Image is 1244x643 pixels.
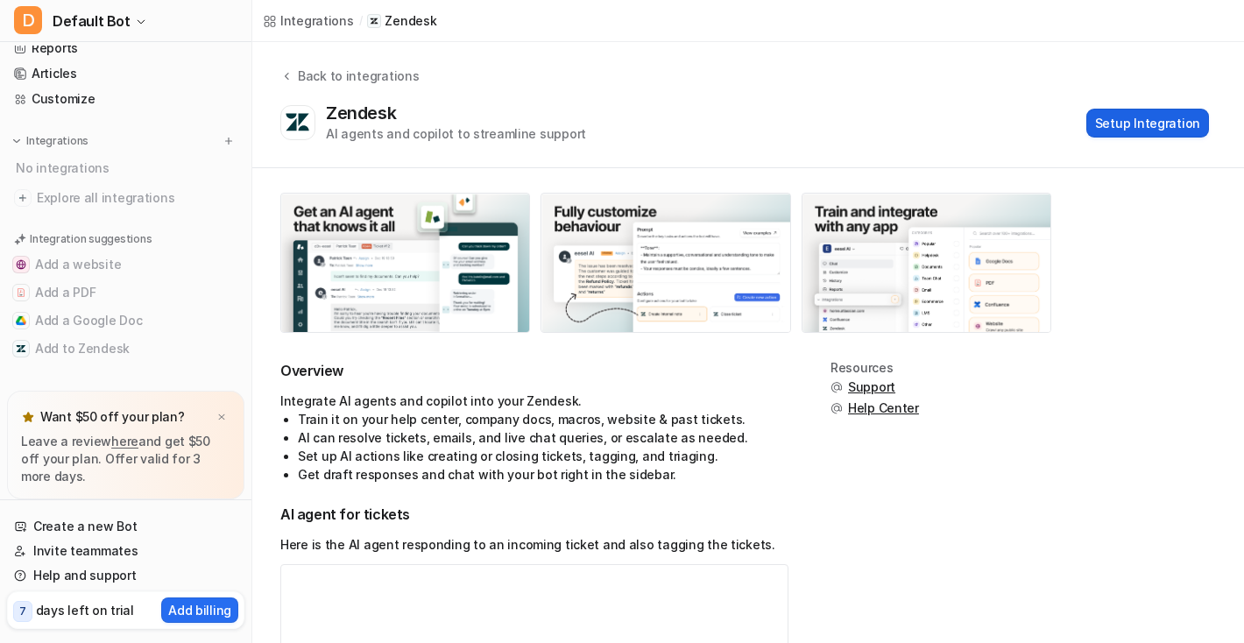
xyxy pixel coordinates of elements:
div: Resources [831,361,919,375]
a: Reports [7,36,244,60]
div: Zendesk [326,102,403,124]
a: Customize [7,87,244,111]
li: AI can resolve tickets, emails, and live chat queries, or escalate as needed. [298,428,788,447]
p: Add billing [168,601,231,619]
button: Support [831,378,919,396]
button: Add billing [161,597,238,623]
img: Add a website [16,259,26,270]
button: Setup Integration [1086,109,1209,138]
img: expand menu [11,135,23,147]
p: Here is the AI agent responding to an incoming ticket and also tagging the tickets. [280,535,788,554]
img: support.svg [831,381,843,393]
img: Zendesk logo [285,112,311,133]
p: Zendesk [385,12,436,30]
img: Add a Google Doc [16,315,26,326]
img: x [216,412,227,423]
img: explore all integrations [14,189,32,207]
button: Add a websiteAdd a website [7,251,244,279]
p: Leave a review and get $50 off your plan. Offer valid for 3 more days. [21,433,230,485]
span: Support [848,378,895,396]
div: No integrations [11,153,244,182]
li: Train it on your help center, company docs, macros, website & past tickets. [298,410,788,428]
img: Add to Zendesk [16,343,26,354]
div: AI agents and copilot to streamline support [326,124,586,143]
span: Explore all integrations [37,184,237,212]
div: Back to integrations [293,67,419,85]
span: Help Center [848,399,919,417]
button: Add to ZendeskAdd to Zendesk [7,335,244,363]
span: D [14,6,42,34]
img: support.svg [831,402,843,414]
button: Add a Google DocAdd a Google Doc [7,307,244,335]
a: Help and support [7,563,244,588]
a: Explore all integrations [7,186,244,210]
button: Add a PDFAdd a PDF [7,279,244,307]
img: menu_add.svg [223,135,235,147]
p: Integration suggestions [30,231,152,247]
a: Create a new Bot [7,514,244,539]
h2: AI agent for tickets [280,505,788,525]
h2: Overview [280,361,788,381]
a: Articles [7,61,244,86]
span: / [359,13,363,29]
button: Help Center [831,399,919,417]
img: star [21,410,35,424]
p: Integrate AI agents and copilot into your Zendesk. [280,392,788,410]
p: 7 [19,604,26,619]
p: Integrations [26,134,88,148]
a: Invite teammates [7,539,244,563]
a: here [111,434,138,449]
img: Add a PDF [16,287,26,298]
p: days left on trial [36,601,134,619]
li: Get draft responses and chat with your bot right in the sidebar. [298,465,788,484]
span: Default Bot [53,9,131,33]
a: Integrations [263,11,354,30]
button: Integrations [7,132,94,150]
p: Want $50 off your plan? [40,408,185,426]
button: Back to integrations [280,67,419,102]
a: Zendesk [367,12,436,30]
div: Integrations [280,11,354,30]
li: Set up AI actions like creating or closing tickets, tagging, and triaging. [298,447,788,465]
